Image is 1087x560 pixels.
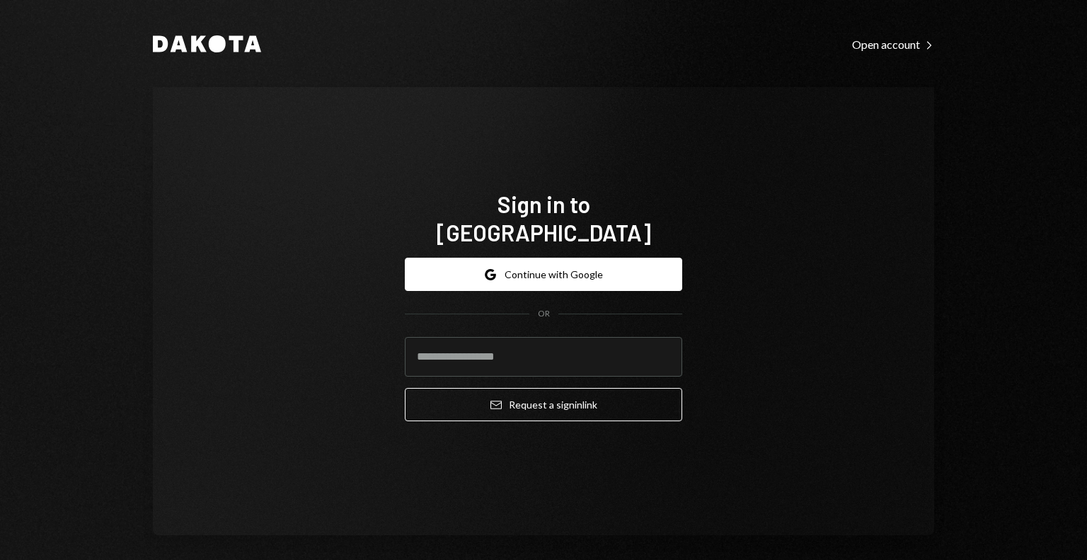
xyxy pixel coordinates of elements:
div: Open account [852,38,934,52]
button: Continue with Google [405,258,682,291]
div: OR [538,308,550,320]
a: Open account [852,36,934,52]
button: Request a signinlink [405,388,682,421]
h1: Sign in to [GEOGRAPHIC_DATA] [405,190,682,246]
